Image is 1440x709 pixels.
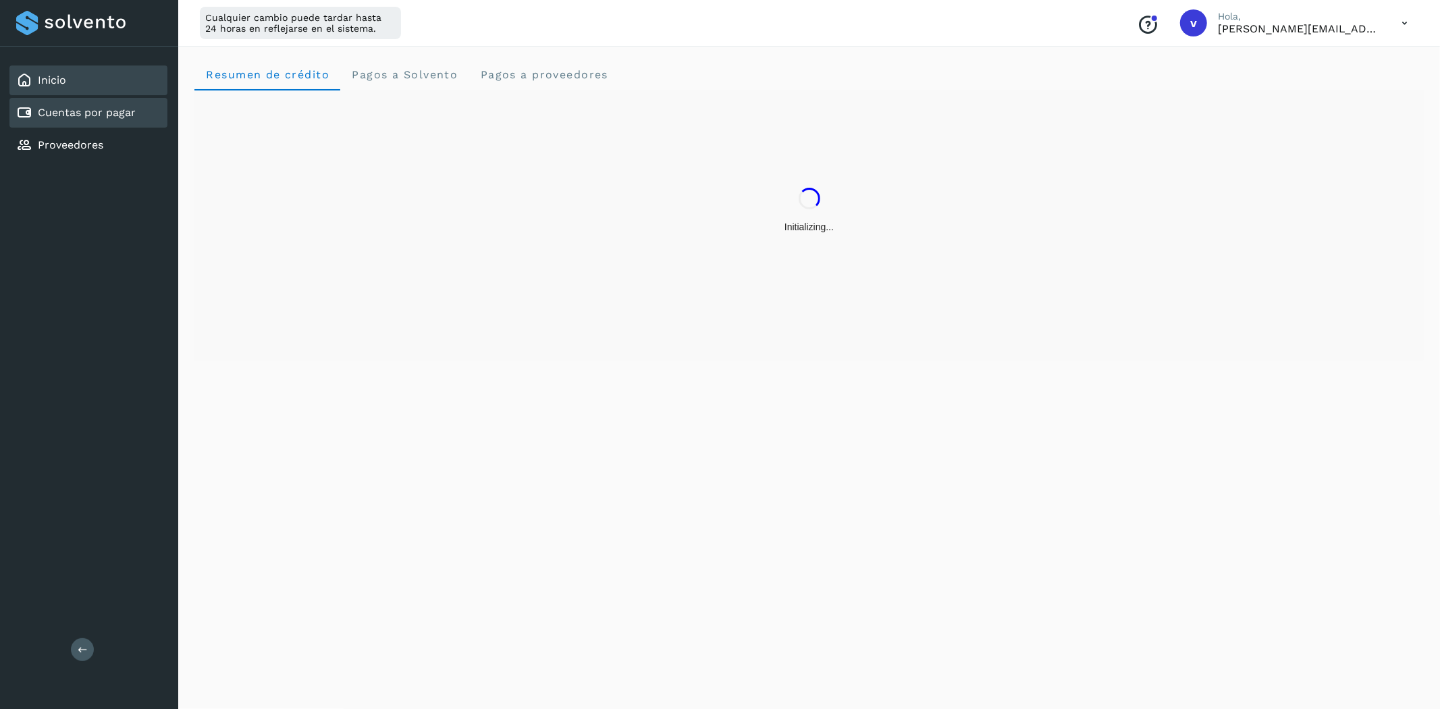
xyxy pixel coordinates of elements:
[479,68,608,81] span: Pagos a proveedores
[9,130,167,160] div: Proveedores
[1218,11,1380,22] p: Hola,
[1218,22,1380,35] p: victor.romero@fidum.com.mx
[38,106,136,119] a: Cuentas por pagar
[200,7,401,39] div: Cualquier cambio puede tardar hasta 24 horas en reflejarse en el sistema.
[9,65,167,95] div: Inicio
[38,74,66,86] a: Inicio
[9,98,167,128] div: Cuentas por pagar
[205,68,329,81] span: Resumen de crédito
[38,138,103,151] a: Proveedores
[351,68,458,81] span: Pagos a Solvento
